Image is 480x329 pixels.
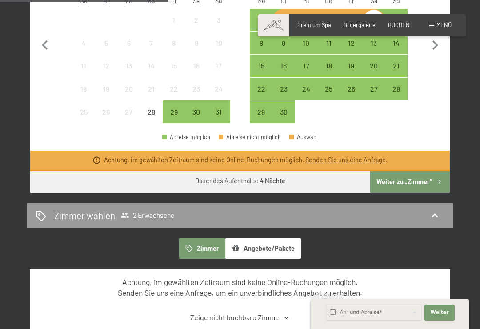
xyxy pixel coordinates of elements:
[295,78,318,100] div: Anreise möglich
[72,55,95,77] div: Anreise nicht möglich
[317,9,340,32] div: Thu Sep 04 2025
[179,238,225,259] button: Zimmer
[43,277,437,298] div: Achtung, im gewählten Zeitraum sind keine Online-Buchungen möglich. Senden Sie uns eine Anfrage, ...
[363,9,385,32] div: Anreise möglich
[295,9,318,32] div: Wed Sep 03 2025
[344,21,376,28] span: Bildergalerie
[385,32,408,54] div: Anreise möglich
[340,78,363,100] div: Anreise möglich
[117,55,140,77] div: Wed Aug 13 2025
[295,32,318,54] div: Wed Sep 10 2025
[436,21,452,28] span: Menü
[370,171,450,193] button: Weiter zu „Zimmer“
[260,177,285,185] b: 4 Nächte
[385,32,408,54] div: Sun Sep 14 2025
[364,40,384,60] div: 13
[208,9,230,32] div: Sun Aug 03 2025
[163,9,185,32] div: Fri Aug 01 2025
[208,32,230,54] div: Anreise nicht möglich
[424,305,455,321] button: Weiter
[318,85,339,106] div: 25
[318,40,339,60] div: 11
[317,32,340,54] div: Anreise möglich
[208,40,229,60] div: 10
[186,62,207,83] div: 16
[273,40,294,60] div: 9
[208,16,229,37] div: 3
[117,78,140,100] div: Anreise nicht möglich
[163,32,185,54] div: Anreise nicht möglich
[250,100,272,123] div: Mon Sep 29 2025
[164,40,184,60] div: 8
[363,78,385,100] div: Sat Sep 27 2025
[141,62,162,83] div: 14
[340,32,363,54] div: Anreise möglich
[317,55,340,77] div: Thu Sep 18 2025
[341,40,362,60] div: 12
[388,21,410,28] a: BUCHEN
[295,9,318,32] div: Anreise möglich
[208,100,230,123] div: Anreise möglich
[95,100,118,123] div: Anreise nicht möglich
[250,9,272,32] div: Mon Sep 01 2025
[250,32,272,54] div: Mon Sep 08 2025
[340,55,363,77] div: Anreise möglich
[208,78,230,100] div: Anreise nicht möglich
[386,85,407,106] div: 28
[117,55,140,77] div: Anreise nicht möglich
[363,78,385,100] div: Anreise möglich
[311,293,342,299] span: Schnellanfrage
[72,32,95,54] div: Mon Aug 04 2025
[250,9,272,32] div: Anreise möglich
[73,62,94,83] div: 11
[72,78,95,100] div: Anreise nicht möglich
[95,78,118,100] div: Anreise nicht möglich
[340,55,363,77] div: Fri Sep 19 2025
[185,32,208,54] div: Anreise nicht möglich
[164,85,184,106] div: 22
[73,108,94,129] div: 25
[340,9,363,32] div: Fri Sep 05 2025
[363,55,385,77] div: Anreise möglich
[250,32,272,54] div: Anreise möglich
[363,32,385,54] div: Anreise möglich
[363,32,385,54] div: Sat Sep 13 2025
[250,78,272,100] div: Anreise möglich
[317,9,340,32] div: Anreise möglich
[95,100,118,123] div: Tue Aug 26 2025
[208,9,230,32] div: Anreise nicht möglich
[163,100,185,123] div: Fri Aug 29 2025
[340,32,363,54] div: Fri Sep 12 2025
[296,85,317,106] div: 24
[140,78,163,100] div: Thu Aug 21 2025
[386,62,407,83] div: 21
[186,40,207,60] div: 9
[185,9,208,32] div: Anreise nicht möglich
[317,55,340,77] div: Anreise möglich
[163,55,185,77] div: Anreise nicht möglich
[185,55,208,77] div: Sat Aug 16 2025
[185,100,208,123] div: Sat Aug 30 2025
[208,32,230,54] div: Sun Aug 10 2025
[272,100,295,123] div: Anreise möglich
[141,108,162,129] div: 28
[208,55,230,77] div: Sun Aug 17 2025
[297,21,331,28] a: Premium Spa
[208,78,230,100] div: Sun Aug 24 2025
[72,55,95,77] div: Mon Aug 11 2025
[96,108,117,129] div: 26
[117,78,140,100] div: Wed Aug 20 2025
[43,313,437,322] a: Zeige nicht buchbare Zimmer
[208,62,229,83] div: 17
[208,55,230,77] div: Anreise nicht möglich
[305,156,386,164] a: Senden Sie uns eine Anfrage
[273,108,294,129] div: 30
[430,309,449,316] span: Weiter
[272,55,295,77] div: Tue Sep 16 2025
[141,40,162,60] div: 7
[386,40,407,60] div: 14
[162,134,210,140] div: Anreise möglich
[141,85,162,106] div: 21
[289,134,318,140] div: Auswahl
